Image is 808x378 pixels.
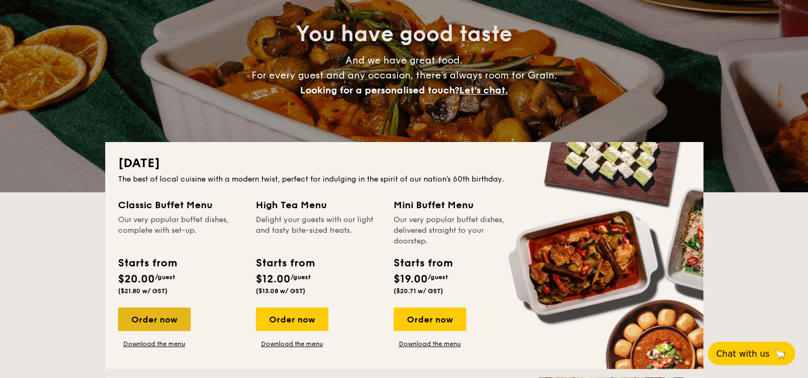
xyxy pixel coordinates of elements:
div: Delight your guests with our light and tasty bite-sized treats. [256,215,381,247]
span: ($13.08 w/ GST) [256,287,305,295]
span: Looking for a personalised touch? [300,84,459,96]
span: Chat with us [716,349,770,359]
a: Download the menu [256,340,328,348]
span: And we have great food. For every guest and any occasion, there’s always room for Grain. [252,54,557,96]
span: Let's chat. [459,84,508,96]
a: Download the menu [394,340,466,348]
span: /guest [428,273,448,281]
span: $12.00 [256,273,291,286]
button: Chat with us🦙 [708,342,795,365]
div: Order now [256,308,328,331]
span: $19.00 [394,273,428,286]
div: Order now [394,308,466,331]
div: Starts from [118,255,176,271]
span: $20.00 [118,273,155,286]
div: Starts from [394,255,452,271]
div: Order now [118,308,191,331]
div: Mini Buffet Menu [394,198,519,212]
div: The best of local cuisine with a modern twist, perfect for indulging in the spirit of our nation’... [118,174,691,185]
h2: [DATE] [118,155,691,172]
a: Download the menu [118,340,191,348]
span: /guest [155,273,175,281]
span: ($21.80 w/ GST) [118,287,168,295]
div: Our very popular buffet dishes, delivered straight to your doorstep. [394,215,519,247]
div: Starts from [256,255,314,271]
div: Classic Buffet Menu [118,198,243,212]
div: Our very popular buffet dishes, complete with set-up. [118,215,243,247]
div: High Tea Menu [256,198,381,212]
span: 🦙 [774,348,787,360]
span: ($20.71 w/ GST) [394,287,443,295]
span: You have good taste [296,21,512,47]
span: /guest [291,273,311,281]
